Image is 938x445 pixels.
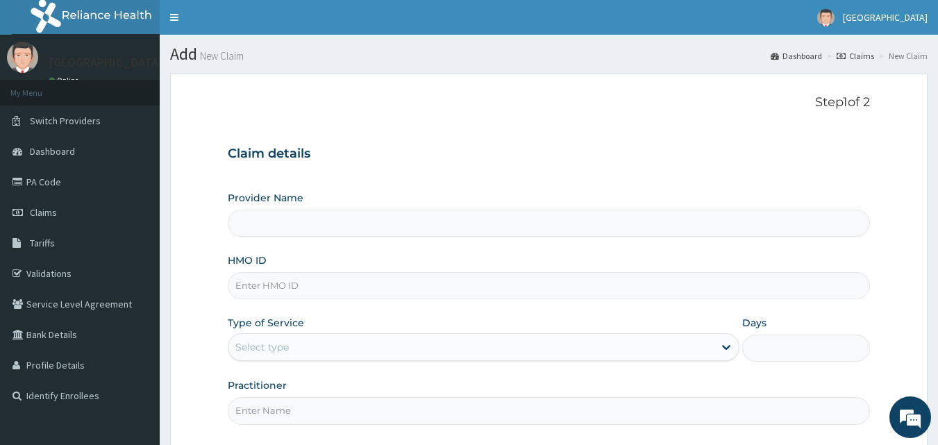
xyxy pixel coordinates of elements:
[235,340,289,354] div: Select type
[49,76,82,85] a: Online
[30,115,101,127] span: Switch Providers
[228,253,267,267] label: HMO ID
[228,316,304,330] label: Type of Service
[30,206,57,219] span: Claims
[771,50,822,62] a: Dashboard
[228,378,287,392] label: Practitioner
[837,50,874,62] a: Claims
[197,51,244,61] small: New Claim
[30,145,75,158] span: Dashboard
[228,95,871,110] p: Step 1 of 2
[228,191,303,205] label: Provider Name
[742,316,767,330] label: Days
[228,146,871,162] h3: Claim details
[228,397,871,424] input: Enter Name
[49,56,163,69] p: [GEOGRAPHIC_DATA]
[843,11,928,24] span: [GEOGRAPHIC_DATA]
[876,50,928,62] li: New Claim
[228,272,871,299] input: Enter HMO ID
[7,42,38,73] img: User Image
[30,237,55,249] span: Tariffs
[817,9,835,26] img: User Image
[170,45,928,63] h1: Add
